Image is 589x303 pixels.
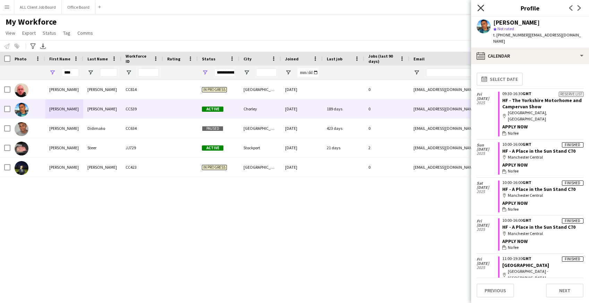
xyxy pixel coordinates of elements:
input: Email Filter Input [426,68,544,77]
span: First Name [49,56,70,61]
div: Didimako [83,119,121,138]
div: [PERSON_NAME] [45,119,83,138]
div: [EMAIL_ADDRESS][DOMAIN_NAME] [409,158,548,177]
div: CC634 [121,119,163,138]
div: 0 [364,158,409,177]
span: Last Name [87,56,108,61]
img: Liam Gaughan [15,83,28,97]
a: HF - A Place in the Sun Stand C70 [502,224,575,230]
span: Paused [202,126,223,131]
div: Reserve list [559,92,583,97]
span: GMT [522,180,531,185]
div: APPLY NOW [502,124,583,130]
div: [PERSON_NAME] [83,80,121,99]
div: Finished [562,218,583,224]
div: Finished [562,256,583,262]
span: 2025 [477,101,498,105]
div: CC814 [121,80,163,99]
span: GMT [522,91,531,96]
div: 21 days [323,138,364,157]
div: 09:30-16:30 [502,92,583,96]
span: Email [413,56,425,61]
a: Status [40,28,59,37]
span: 2025 [477,190,498,194]
div: 0 [364,80,409,99]
span: [DATE] [477,96,498,101]
span: Fri [477,92,498,96]
span: Tag [63,30,70,36]
app-action-btn: Advanced filters [29,42,37,50]
button: Next [546,284,583,297]
div: [PERSON_NAME] [83,99,121,118]
div: 10:00-16:00 [502,142,583,146]
a: Comms [75,28,96,37]
button: Previous [477,284,514,297]
span: Active [202,145,223,151]
span: GMT [522,142,531,147]
div: CC423 [121,158,163,177]
div: [PERSON_NAME] [493,19,540,26]
div: [DATE] [281,99,323,118]
span: In progress [202,87,227,92]
div: [EMAIL_ADDRESS][DOMAIN_NAME] [409,80,548,99]
div: APPLY NOW [502,162,583,168]
span: No fee [508,130,519,136]
div: APPLY NOW [502,238,583,244]
span: [DATE] [477,185,498,190]
div: Finished [562,142,583,148]
img: William Zhang [15,161,28,175]
div: [DATE] [281,158,323,177]
button: Open Filter Menu [202,69,208,76]
div: [DATE] [281,119,323,138]
button: Open Filter Menu [87,69,94,76]
div: [GEOGRAPHIC_DATA] [239,158,281,177]
span: 2025 [477,227,498,232]
button: Office Board [62,0,95,14]
div: [PERSON_NAME] [45,80,83,99]
button: ALL Client Job Board [14,0,62,14]
a: HF - A Place in the Sun Stand C70 [502,186,575,192]
a: HF - The Yorkshire Motorhome and Campervan Show [502,97,582,110]
img: William Steer [15,142,28,155]
div: [GEOGRAPHIC_DATA], [GEOGRAPHIC_DATA] [502,110,583,122]
span: No fee [508,168,519,174]
div: CC539 [121,99,163,118]
span: [DATE] [477,261,498,266]
span: My Workforce [6,17,57,27]
input: Joined Filter Input [298,68,318,77]
div: Stockport [239,138,281,157]
h3: Profile [471,3,589,12]
span: Jobs (last 90 days) [368,53,397,64]
span: Status [43,30,56,36]
div: [GEOGRAPHIC_DATA] [239,119,281,138]
div: [PERSON_NAME] [45,158,83,177]
span: 2025 [477,266,498,270]
div: [DATE] [281,80,323,99]
div: 11:00-19:30 [502,256,583,261]
span: Workforce ID [126,53,151,64]
a: [GEOGRAPHIC_DATA] [502,262,549,268]
a: HF - A Place in the Sun Stand C70 [502,148,575,154]
div: [GEOGRAPHIC_DATA] [239,80,281,99]
span: 2025 [477,151,498,155]
span: Export [22,30,36,36]
button: Open Filter Menu [126,69,132,76]
input: First Name Filter Input [62,68,79,77]
div: [PERSON_NAME] [83,158,121,177]
div: APPLY NOW [502,200,583,206]
div: 0 [364,99,409,118]
span: Not rated [497,26,514,31]
a: View [3,28,18,37]
a: Tag [60,28,73,37]
button: Open Filter Menu [285,69,291,76]
button: Open Filter Menu [244,69,250,76]
div: Finished [562,180,583,186]
div: Steer [83,138,121,157]
div: [PERSON_NAME] [45,138,83,157]
div: 10:00-16:00 [502,180,583,185]
span: | [EMAIL_ADDRESS][DOMAIN_NAME] [493,32,581,44]
span: Last job [327,56,342,61]
input: Workforce ID Filter Input [138,68,159,77]
div: [EMAIL_ADDRESS][DOMAIN_NAME] [409,119,548,138]
span: Rating [167,56,180,61]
